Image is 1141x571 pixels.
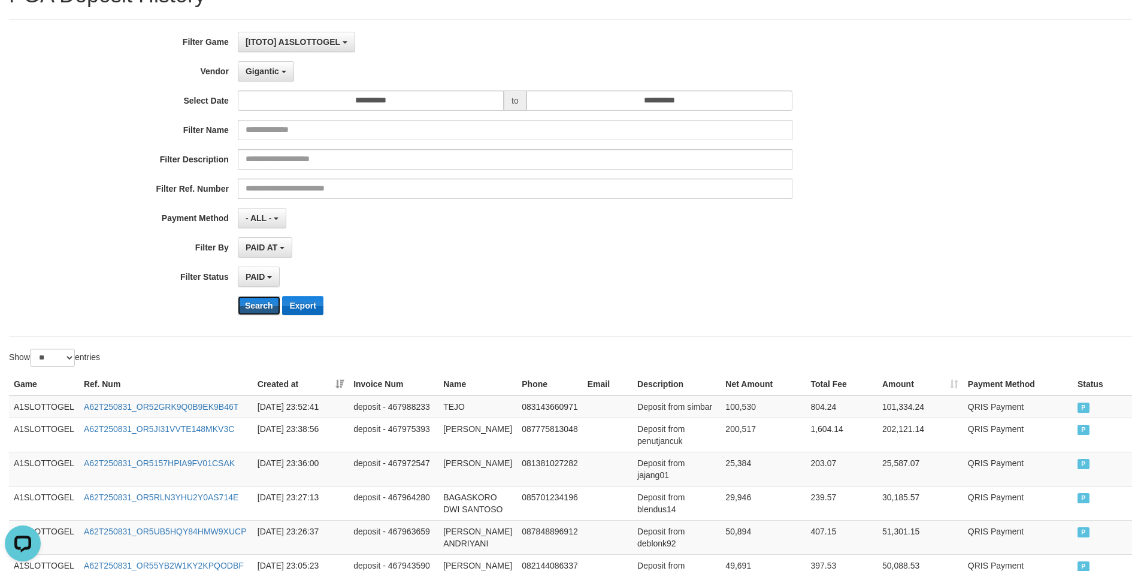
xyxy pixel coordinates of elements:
[253,486,349,520] td: [DATE] 23:27:13
[721,418,806,452] td: 200,517
[238,296,280,315] button: Search
[517,520,582,554] td: 087848896912
[349,520,438,554] td: deposit - 467963659
[877,452,963,486] td: 25,587.07
[438,520,517,554] td: [PERSON_NAME] ANDRIYANI
[721,452,806,486] td: 25,384
[349,418,438,452] td: deposit - 467975393
[806,452,877,486] td: 203.07
[1078,493,1089,503] span: PAID
[282,296,323,315] button: Export
[9,452,79,486] td: A1SLOTTOGEL
[877,395,963,418] td: 101,334.24
[1078,527,1089,537] span: PAID
[9,373,79,395] th: Game
[721,486,806,520] td: 29,946
[84,493,238,502] a: A62T250831_OR5RLN3YHU2Y0AS714E
[517,418,582,452] td: 087775813048
[30,349,75,367] select: Showentries
[517,452,582,486] td: 081381027282
[84,424,234,434] a: A62T250831_OR5JI31VVTE148MKV3C
[1073,373,1132,395] th: Status
[1078,425,1089,435] span: PAID
[349,373,438,395] th: Invoice Num
[246,67,279,76] span: Gigantic
[1078,403,1089,413] span: PAID
[238,32,355,52] button: [ITOTO] A1SLOTTOGEL
[438,452,517,486] td: [PERSON_NAME]
[438,486,517,520] td: BAGASKORO DWI SANTOSO
[583,373,632,395] th: Email
[517,486,582,520] td: 085701234196
[632,520,721,554] td: Deposit from deblonk92
[877,520,963,554] td: 51,301.15
[246,213,272,223] span: - ALL -
[238,267,280,287] button: PAID
[963,373,1073,395] th: Payment Method
[806,395,877,418] td: 804.24
[517,395,582,418] td: 083143660971
[238,61,294,81] button: Gigantic
[721,395,806,418] td: 100,530
[253,395,349,418] td: [DATE] 23:52:41
[504,90,526,111] span: to
[238,208,286,228] button: - ALL -
[963,395,1073,418] td: QRIS Payment
[438,395,517,418] td: TEJO
[238,237,292,258] button: PAID AT
[632,418,721,452] td: Deposit from penutjancuk
[349,452,438,486] td: deposit - 467972547
[253,520,349,554] td: [DATE] 23:26:37
[9,349,100,367] label: Show entries
[632,486,721,520] td: Deposit from blendus14
[721,373,806,395] th: Net Amount
[253,373,349,395] th: Created at: activate to sort column ascending
[253,418,349,452] td: [DATE] 23:38:56
[877,418,963,452] td: 202,121.14
[963,520,1073,554] td: QRIS Payment
[806,486,877,520] td: 239.57
[79,373,253,395] th: Ref. Num
[246,243,277,252] span: PAID AT
[349,486,438,520] td: deposit - 467964280
[84,458,235,468] a: A62T250831_OR5157HPIA9FV01CSAK
[9,418,79,452] td: A1SLOTTOGEL
[632,395,721,418] td: Deposit from simbar
[806,418,877,452] td: 1,604.14
[1078,459,1089,469] span: PAID
[632,373,721,395] th: Description
[5,5,41,41] button: Open LiveChat chat widget
[9,395,79,418] td: A1SLOTTOGEL
[246,272,265,282] span: PAID
[246,37,340,47] span: [ITOTO] A1SLOTTOGEL
[806,373,877,395] th: Total Fee
[963,486,1073,520] td: QRIS Payment
[253,452,349,486] td: [DATE] 23:36:00
[963,418,1073,452] td: QRIS Payment
[438,373,517,395] th: Name
[84,527,247,536] a: A62T250831_OR5UB5HQY84HMW9XUCP
[349,395,438,418] td: deposit - 467988233
[84,561,244,570] a: A62T250831_OR55YB2W1KY2KPQODBF
[84,402,238,412] a: A62T250831_OR52GRK9Q0B9EK9B46T
[721,520,806,554] td: 50,894
[877,373,963,395] th: Amount: activate to sort column ascending
[632,452,721,486] td: Deposit from jajang01
[9,486,79,520] td: A1SLOTTOGEL
[963,452,1073,486] td: QRIS Payment
[438,418,517,452] td: [PERSON_NAME]
[806,520,877,554] td: 407.15
[877,486,963,520] td: 30,185.57
[517,373,582,395] th: Phone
